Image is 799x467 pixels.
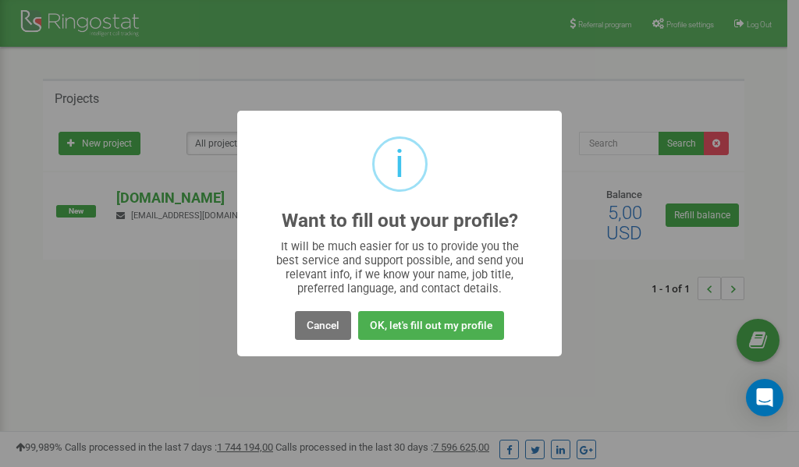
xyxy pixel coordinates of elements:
[268,239,531,295] div: It will be much easier for us to provide you the best service and support possible, and send you ...
[395,139,404,189] div: i
[746,379,783,416] div: Open Intercom Messenger
[358,311,504,340] button: OK, let's fill out my profile
[295,311,351,340] button: Cancel
[282,211,518,232] h2: Want to fill out your profile?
